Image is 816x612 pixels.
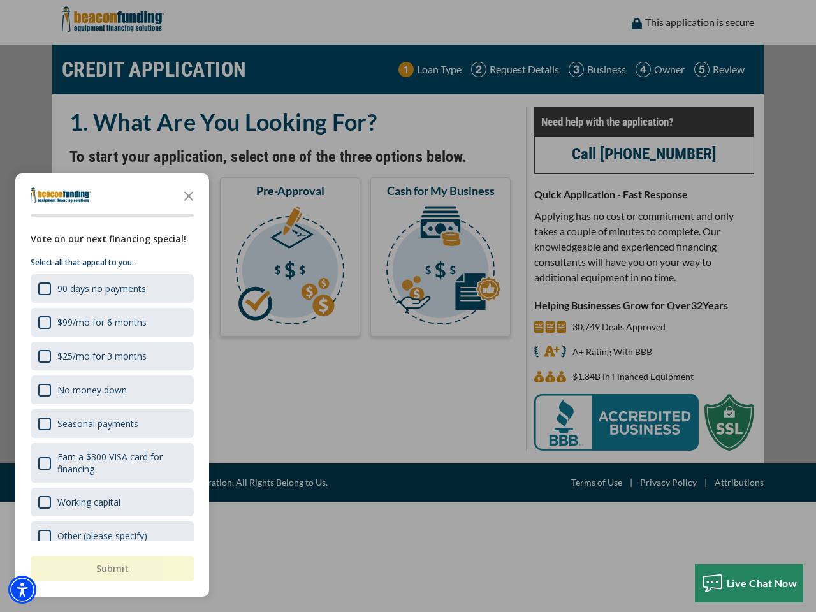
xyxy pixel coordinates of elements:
div: $25/mo for 3 months [31,342,194,370]
button: Submit [31,556,194,581]
div: $99/mo for 6 months [31,308,194,337]
div: No money down [31,375,194,404]
div: Survey [15,173,209,597]
div: Earn a $300 VISA card for financing [31,443,194,483]
img: Company logo [31,187,91,203]
button: Live Chat Now [695,564,804,602]
div: Seasonal payments [31,409,194,438]
div: $25/mo for 3 months [57,350,147,362]
div: Other (please specify) [57,530,147,542]
div: Working capital [57,496,120,508]
button: Close the survey [176,182,201,208]
div: Vote on our next financing special! [31,232,194,246]
div: Seasonal payments [57,418,138,430]
div: Earn a $300 VISA card for financing [57,451,186,475]
div: Other (please specify) [31,521,194,550]
div: No money down [57,384,127,396]
span: Live Chat Now [727,577,798,589]
div: 90 days no payments [31,274,194,303]
div: 90 days no payments [57,282,146,295]
div: $99/mo for 6 months [57,316,147,328]
p: Select all that appeal to you: [31,256,194,269]
div: Working capital [31,488,194,516]
div: Accessibility Menu [8,576,36,604]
